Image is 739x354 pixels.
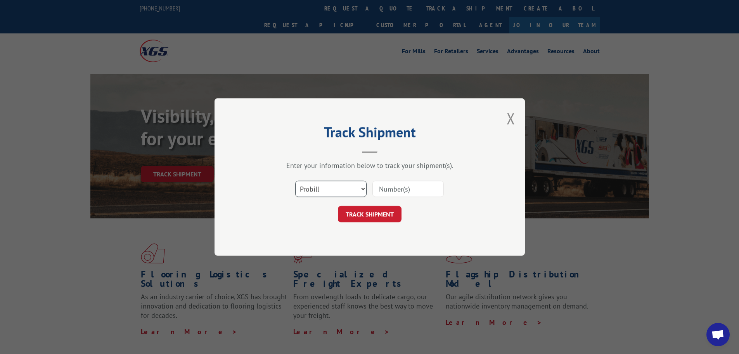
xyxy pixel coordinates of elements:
h2: Track Shipment [253,127,486,141]
button: Close modal [507,108,515,129]
button: TRACK SHIPMENT [338,206,402,222]
div: Open chat [706,323,730,346]
div: Enter your information below to track your shipment(s). [253,161,486,170]
input: Number(s) [372,181,444,197]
